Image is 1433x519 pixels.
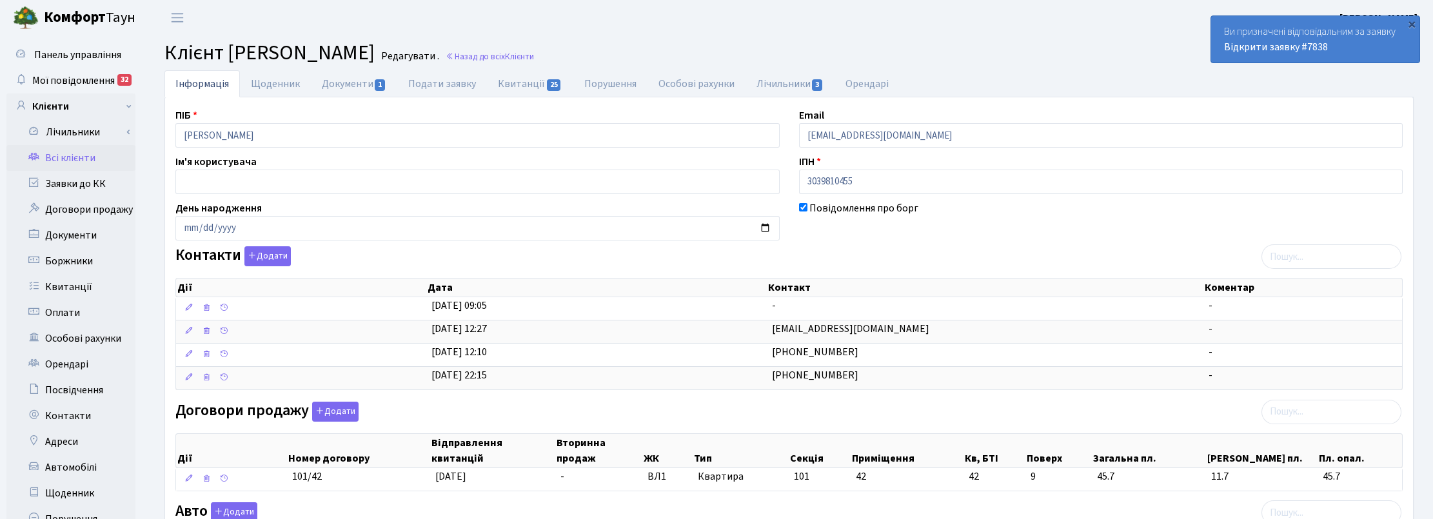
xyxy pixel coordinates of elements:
a: Панель управління [6,42,135,68]
input: Пошук... [1261,400,1401,424]
a: Додати [309,399,359,422]
a: Відкрити заявку #7838 [1224,40,1328,54]
small: Редагувати . [379,50,439,63]
span: 11.7 [1211,469,1312,484]
th: Пл. опал. [1318,434,1402,467]
a: Всі клієнти [6,145,135,171]
span: 45.7 [1097,469,1201,484]
label: ІПН [799,154,821,170]
a: Боржники [6,248,135,274]
span: - [560,469,564,484]
span: 101 [794,469,809,484]
a: Особові рахунки [6,326,135,351]
a: Договори продажу [6,197,135,222]
span: Мої повідомлення [32,73,115,88]
span: 1 [375,79,385,91]
th: Кв, БТІ [964,434,1025,467]
th: Загальна пл. [1092,434,1206,467]
a: [PERSON_NAME] [1339,10,1418,26]
a: Посвідчення [6,377,135,403]
th: Відправлення квитанцій [430,434,555,467]
span: 9 [1031,469,1087,484]
th: ЖК [642,434,693,467]
button: Переключити навігацію [161,7,193,28]
img: logo.png [13,5,39,31]
span: [PHONE_NUMBER] [772,345,858,359]
th: Дії [176,434,287,467]
span: - [1209,322,1212,336]
span: 42 [856,469,866,484]
a: Документи [6,222,135,248]
input: Пошук... [1261,244,1401,269]
span: Квартира [698,469,784,484]
a: Подати заявку [397,70,487,97]
a: Заявки до КК [6,171,135,197]
span: - [1209,345,1212,359]
a: Назад до всіхКлієнти [446,50,534,63]
th: Дата [426,279,767,297]
span: Клієнти [505,50,534,63]
th: Приміщення [851,434,964,467]
span: [DATE] 12:10 [431,345,487,359]
span: - [1209,299,1212,313]
a: Квитанції [487,70,573,97]
th: Контакт [767,279,1203,297]
label: Контакти [175,246,291,266]
div: × [1405,17,1418,30]
a: Орендарі [6,351,135,377]
label: Ім'я користувача [175,154,257,170]
span: Клієнт [PERSON_NAME] [164,38,375,68]
a: Мої повідомлення32 [6,68,135,93]
span: Таун [44,7,135,29]
a: Порушення [573,70,647,97]
a: Інформація [164,70,240,97]
button: Договори продажу [312,402,359,422]
th: Номер договору [287,434,430,467]
span: [DATE] 12:27 [431,322,487,336]
span: 25 [547,79,561,91]
th: Вторинна продаж [555,434,642,467]
button: Контакти [244,246,291,266]
span: - [772,299,776,313]
span: 42 [969,469,1020,484]
span: [PHONE_NUMBER] [772,368,858,382]
a: Клієнти [6,93,135,119]
th: Коментар [1203,279,1402,297]
a: Щоденник [6,480,135,506]
th: [PERSON_NAME] пл. [1206,434,1318,467]
span: [EMAIL_ADDRESS][DOMAIN_NAME] [772,322,929,336]
th: Тип [693,434,789,467]
span: - [1209,368,1212,382]
span: 101/42 [292,469,322,484]
div: 32 [117,74,132,86]
a: Оплати [6,300,135,326]
a: Додати [241,244,291,267]
span: 45.7 [1323,469,1397,484]
span: [DATE] [435,469,466,484]
a: Щоденник [240,70,311,97]
th: Поверх [1025,434,1092,467]
b: Комфорт [44,7,106,28]
span: ВЛ1 [647,469,687,484]
label: Повідомлення про борг [809,201,918,216]
label: ПІБ [175,108,197,123]
div: Ви призначені відповідальним за заявку [1211,16,1419,63]
a: Контакти [6,403,135,429]
a: Орендарі [835,70,900,97]
span: 3 [812,79,822,91]
a: Лічильники [15,119,135,145]
a: Квитанції [6,274,135,300]
span: [DATE] 22:15 [431,368,487,382]
b: [PERSON_NAME] [1339,11,1418,25]
a: Адреси [6,429,135,455]
span: Панель управління [34,48,121,62]
span: [DATE] 09:05 [431,299,487,313]
th: Секція [789,434,851,467]
a: Особові рахунки [647,70,746,97]
label: День народження [175,201,262,216]
a: Документи [311,70,397,97]
a: Лічильники [746,70,835,97]
th: Дії [176,279,426,297]
label: Email [799,108,824,123]
a: Автомобілі [6,455,135,480]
